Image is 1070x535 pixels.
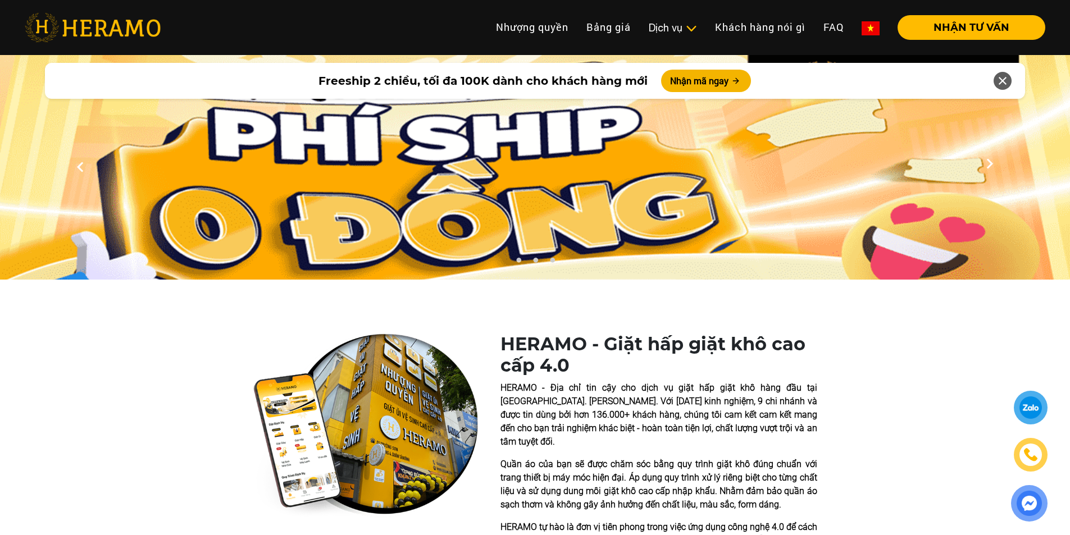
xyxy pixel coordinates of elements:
button: 3 [547,257,558,268]
a: Bảng giá [577,15,640,39]
a: Khách hàng nói gì [706,15,814,39]
button: 1 [513,257,524,268]
a: FAQ [814,15,853,39]
button: 2 [530,257,541,268]
a: Nhượng quyền [487,15,577,39]
span: Freeship 2 chiều, tối đa 100K dành cho khách hàng mới [318,72,648,89]
h1: HERAMO - Giặt hấp giặt khô cao cấp 4.0 [500,333,817,377]
a: phone-icon [1015,439,1046,470]
img: vn-flag.png [862,21,880,35]
button: Nhận mã ngay [661,70,751,92]
p: Quần áo của bạn sẽ được chăm sóc bằng quy trình giặt khô đúng chuẩn với trang thiết bị máy móc hi... [500,458,817,511]
a: NHẬN TƯ VẤN [889,22,1045,33]
div: Dịch vụ [649,20,697,35]
img: phone-icon [1023,446,1039,463]
img: subToggleIcon [685,23,697,34]
button: NHẬN TƯ VẤN [898,15,1045,40]
img: heramo-logo.png [25,13,161,42]
p: HERAMO - Địa chỉ tin cậy cho dịch vụ giặt hấp giặt khô hàng đầu tại [GEOGRAPHIC_DATA]. [PERSON_NA... [500,381,817,449]
img: heramo-quality-banner [253,333,478,518]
